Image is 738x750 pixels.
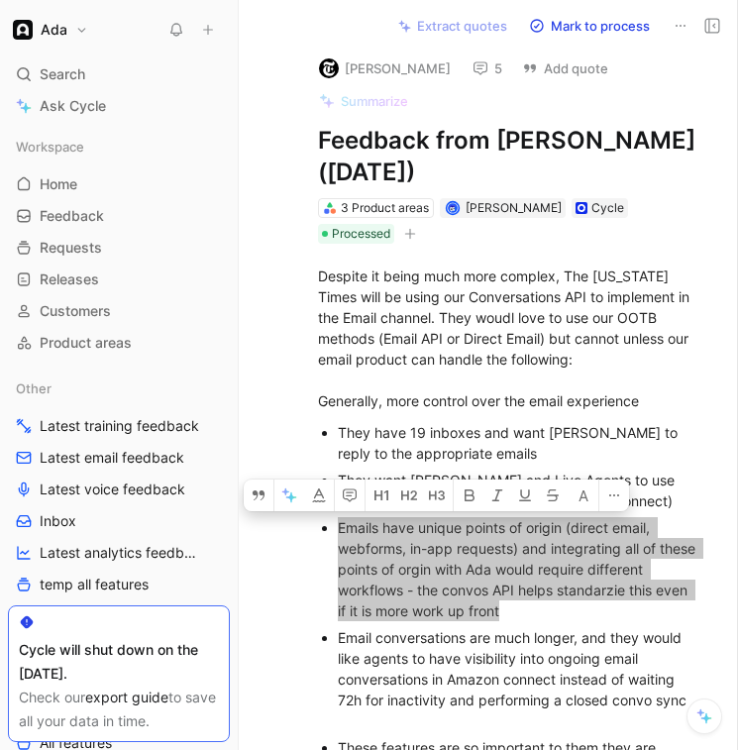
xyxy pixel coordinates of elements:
[40,238,102,258] span: Requests
[40,94,106,118] span: Ask Cycle
[40,575,149,594] span: temp all features
[310,54,460,83] button: logo[PERSON_NAME]
[40,206,104,226] span: Feedback
[40,62,85,86] span: Search
[8,443,230,473] a: Latest email feedback
[520,12,659,40] button: Mark to process
[13,20,33,40] img: Ada
[8,296,230,326] a: Customers
[466,200,562,215] span: [PERSON_NAME]
[41,21,67,39] h1: Ada
[318,125,700,188] h1: Feedback from [PERSON_NAME] ([DATE])
[569,480,598,511] button: A
[319,58,339,78] img: logo
[338,470,700,511] div: They want [PERSON_NAME] and Live Agents to use the same email address (they use amazon connect)
[40,511,76,531] span: Inbox
[332,224,390,244] span: Processed
[8,538,230,568] a: Latest analytics feedback
[8,411,230,441] a: Latest training feedback
[40,333,132,353] span: Product areas
[341,92,408,110] span: Summarize
[40,416,199,436] span: Latest training feedback
[8,475,230,504] a: Latest voice feedback
[8,233,230,263] a: Requests
[8,59,230,89] div: Search
[8,601,230,631] a: MSGX View
[8,16,93,44] button: AdaAda
[8,506,230,536] a: Inbox
[16,378,52,398] span: Other
[389,12,516,40] button: Extract quotes
[19,686,219,733] div: Check our to save all your data in time.
[85,689,168,705] a: export guide
[8,328,230,358] a: Product areas
[513,54,617,82] button: Add quote
[8,265,230,294] a: Releases
[464,54,511,82] button: 5
[8,374,230,403] div: Other
[8,570,230,599] a: temp all features
[318,266,700,411] div: Despite it being much more complex, The [US_STATE] Times will be using our Conversations API to i...
[40,269,99,289] span: Releases
[338,627,700,731] div: Email conversations are much longer, and they would like agents to have visibility into ongoing e...
[40,480,185,499] span: Latest voice feedback
[40,543,203,563] span: Latest analytics feedback
[40,448,184,468] span: Latest email feedback
[310,87,417,115] button: Summarize
[8,132,230,161] div: Workspace
[341,198,429,218] div: 3 Product areas
[318,224,394,244] div: Processed
[40,301,111,321] span: Customers
[19,638,219,686] div: Cycle will shut down on the [DATE].
[8,169,230,199] a: Home
[8,201,230,231] a: Feedback
[447,202,458,213] img: avatar
[338,517,700,621] div: Emails have unique points of origin (direct email, webforms, in-app requests) and integrating all...
[338,422,700,464] div: They have 19 inboxes and want [PERSON_NAME] to reply to the appropriate emails
[40,174,77,194] span: Home
[16,137,84,157] span: Workspace
[591,198,624,218] div: Cycle
[8,91,230,121] a: Ask Cycle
